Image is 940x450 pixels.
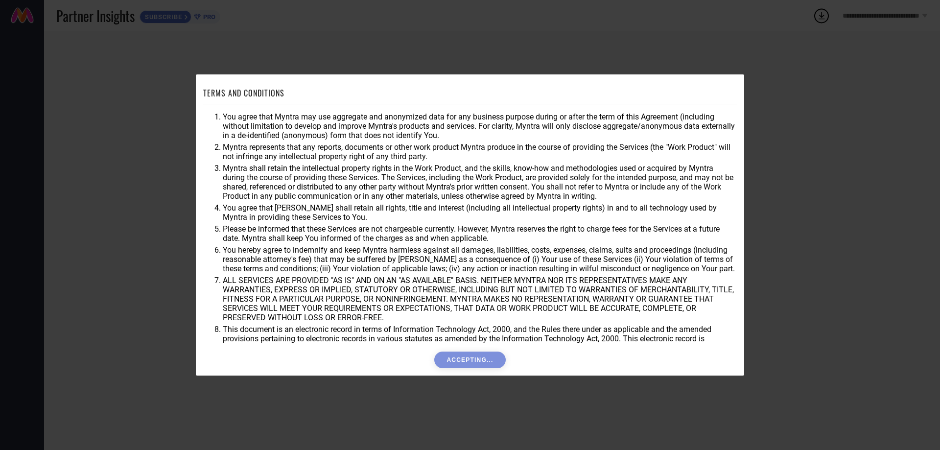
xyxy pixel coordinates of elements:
[223,224,737,243] li: Please be informed that these Services are not chargeable currently. However, Myntra reserves the...
[223,142,737,161] li: Myntra represents that any reports, documents or other work product Myntra produce in the course ...
[223,245,737,273] li: You hereby agree to indemnify and keep Myntra harmless against all damages, liabilities, costs, e...
[223,112,737,140] li: You agree that Myntra may use aggregate and anonymized data for any business purpose during or af...
[223,276,737,322] li: ALL SERVICES ARE PROVIDED "AS IS" AND ON AN "AS AVAILABLE" BASIS. NEITHER MYNTRA NOR ITS REPRESEN...
[223,325,737,353] li: This document is an electronic record in terms of Information Technology Act, 2000, and the Rules...
[223,203,737,222] li: You agree that [PERSON_NAME] shall retain all rights, title and interest (including all intellect...
[223,164,737,201] li: Myntra shall retain the intellectual property rights in the Work Product, and the skills, know-ho...
[203,87,284,99] h1: TERMS AND CONDITIONS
